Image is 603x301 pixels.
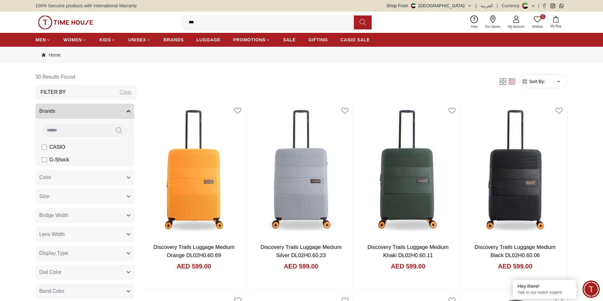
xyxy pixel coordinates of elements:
span: | [538,3,539,9]
div: Clear [120,88,132,96]
p: Talk to our watch expert! [518,290,571,295]
a: Whatsapp [559,3,564,8]
a: 0Wishlist [528,14,547,30]
span: Sort By: [528,78,545,85]
span: Brands [39,107,55,115]
span: LUGGAGE [197,37,221,43]
span: Size [39,193,49,200]
a: PROMOTIONS [233,34,270,45]
a: WOMEN [63,34,87,45]
span: GIFTING [308,37,328,43]
span: 0 [540,14,545,19]
input: G-Shock [42,157,47,162]
span: My Account [506,24,527,29]
a: LUGGAGE [197,34,221,45]
a: Discovery Trails Luggage Medium Khaki DL02H0.60.11 [367,244,449,258]
span: Band Color [39,287,65,295]
button: Dial Color [35,265,134,280]
h4: AED 599.00 [177,262,211,271]
span: Dial Color [39,268,61,276]
span: | [497,3,498,9]
span: SALE [283,37,296,43]
button: Bridge Width [35,208,134,223]
span: My Bag [548,24,564,28]
h6: 30 Results Found [35,69,137,85]
h4: AED 599.00 [498,262,532,271]
button: Brands [35,104,134,119]
h4: AED 599.00 [284,262,318,271]
img: Discovery Trails Luggage Medium Black DL02H0.60.06 [463,102,567,238]
span: CASIO [49,143,65,151]
h4: AED 599.00 [391,262,425,271]
img: United Arab Emirates [411,3,416,8]
button: My Bag [547,15,565,30]
div: Currency [502,3,522,9]
span: Bridge Width [39,212,68,219]
a: Home [42,52,60,58]
img: ... [38,15,93,29]
span: Color [39,174,51,181]
a: Discovery Trails Luggage Medium Silver DL02H0.60.23 [261,244,342,258]
span: G-Shock [49,156,69,164]
span: | [476,3,477,9]
button: العربية [481,3,493,9]
a: Instagram [550,3,555,8]
span: Help [468,24,480,29]
a: Discovery Trails Luggage Medium Black DL02H0.60.06 [474,244,556,258]
a: MEN [35,34,51,45]
div: Chat Widget [582,280,600,298]
span: KIDS [99,37,111,43]
img: Discovery Trails Luggage Medium Silver DL02H0.60.23 [249,102,353,238]
span: Our Stores [483,24,503,29]
button: Band Color [35,284,134,299]
span: WOMEN [63,37,82,43]
input: CASIO [42,145,47,150]
h3: Filter By [41,88,66,96]
a: GIFTING [308,34,328,45]
span: MEN [35,37,46,43]
a: BRANDS [164,34,184,45]
a: CASIO SALE [341,34,370,45]
span: Lens Width [39,231,65,238]
div: Hey there! [518,283,571,289]
a: SALE [283,34,296,45]
a: Facebook [542,3,547,8]
img: Discovery Trails Luggage Medium Khaki DL02H0.60.11 [356,102,460,238]
a: Discovery Trails Luggage Medium Orange DL02H0.60.69 [154,244,235,258]
a: KIDS [99,34,116,45]
span: BRANDS [164,37,184,43]
button: Color [35,170,134,185]
span: Wishlist [530,24,545,29]
button: Shop From[GEOGRAPHIC_DATA] [386,3,472,9]
a: UNISEX [128,34,151,45]
span: PROMOTIONS [233,37,266,43]
button: Lens Width [35,227,134,242]
span: CASIO SALE [341,37,370,43]
button: Sort By: [522,78,545,85]
button: Size [35,189,134,204]
span: UNISEX [128,37,146,43]
nav: Breadcrumb [35,47,568,63]
span: 100% Genuine products with International Warranty [35,3,137,9]
img: Discovery Trails Luggage Medium Orange DL02H0.60.69 [142,102,246,238]
span: Display Type [39,250,68,257]
a: Our Stores [481,14,504,30]
a: Help [467,14,481,30]
button: Display Type [35,246,134,261]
